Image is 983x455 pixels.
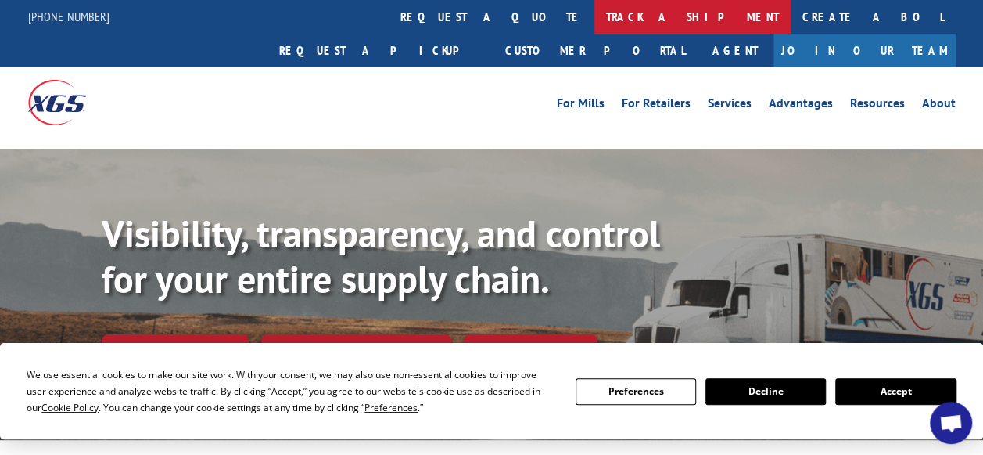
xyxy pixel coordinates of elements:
a: Request a pickup [267,34,493,67]
a: For Retailers [622,97,691,114]
b: Visibility, transparency, and control for your entire supply chain. [102,209,660,303]
a: [PHONE_NUMBER] [28,9,109,24]
a: Advantages [769,97,833,114]
span: Preferences [364,401,418,414]
button: Accept [835,378,956,405]
a: Resources [850,97,905,114]
a: Services [708,97,752,114]
a: Join Our Team [773,34,956,67]
button: Decline [705,378,826,405]
span: Cookie Policy [41,401,99,414]
div: Open chat [930,402,972,444]
a: XGS ASSISTANT [464,334,597,368]
a: Customer Portal [493,34,697,67]
div: We use essential cookies to make our site work. With your consent, we may also use non-essential ... [27,367,556,416]
a: Calculate transit time [261,334,451,368]
a: For Mills [557,97,605,114]
a: Agent [697,34,773,67]
button: Preferences [576,378,696,405]
a: About [922,97,956,114]
a: Track shipment [102,334,249,367]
